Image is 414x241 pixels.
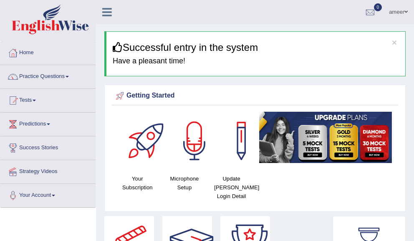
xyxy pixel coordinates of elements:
h4: Update [PERSON_NAME] Login Detail [212,174,251,201]
span: 0 [374,3,382,11]
h4: Microphone Setup [165,174,204,192]
img: small5.jpg [259,112,392,163]
a: Tests [0,89,96,110]
button: × [392,38,397,47]
a: Predictions [0,113,96,133]
div: Getting Started [114,90,396,102]
h4: Have a pleasant time! [113,57,399,65]
a: Practice Questions [0,65,96,86]
a: Your Account [0,184,96,205]
a: Success Stories [0,136,96,157]
h4: Your Subscription [118,174,157,192]
a: Home [0,41,96,62]
a: Strategy Videos [0,160,96,181]
h3: Successful entry in the system [113,42,399,53]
